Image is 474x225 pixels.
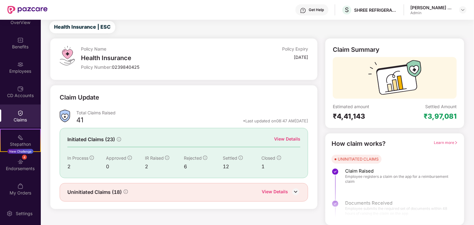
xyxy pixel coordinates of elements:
span: info-circle [277,156,281,160]
div: Policy Name [81,46,232,52]
div: 1 [262,163,301,170]
img: svg+xml;base64,PHN2ZyBpZD0iRW5kb3JzZW1lbnRzIiB4bWxucz0iaHR0cDovL3d3dy53My5vcmcvMjAwMC9zdmciIHdpZH... [17,159,23,165]
div: ₹3,97,081 [424,112,457,121]
span: info-circle [165,156,169,160]
div: *Last updated on 08:47 AM[DATE] [243,118,308,124]
span: info-circle [90,156,94,160]
div: 2 [67,163,106,170]
div: Settings [14,211,34,217]
span: Learn more [434,140,458,145]
img: svg+xml;base64,PHN2ZyBpZD0iSGVscC0zMngzMiIgeG1sbnM9Imh0dHA6Ly93d3cudzMub3JnLzIwMDAvc3ZnIiB3aWR0aD... [300,7,306,14]
img: svg+xml;base64,PHN2ZyBpZD0iU2V0dGluZy0yMHgyMCIgeG1sbnM9Imh0dHA6Ly93d3cudzMub3JnLzIwMDAvc3ZnIiB3aW... [6,211,13,217]
div: Health Insurance [81,54,232,62]
img: svg+xml;base64,PHN2ZyBpZD0iQmVuZWZpdHMiIHhtbG5zPSJodHRwOi8vd3d3LnczLm9yZy8yMDAwL3N2ZyIgd2lkdGg9Ij... [17,37,23,43]
button: Health Insurance | ESC [49,21,115,33]
img: DownIcon [291,187,300,196]
div: How claim works? [332,139,386,149]
img: svg+xml;base64,PHN2ZyBpZD0iQ2xhaW0iIHhtbG5zPSJodHRwOi8vd3d3LnczLm9yZy8yMDAwL3N2ZyIgd2lkdGg9IjIwIi... [17,110,23,116]
span: Settled [223,155,237,161]
div: Get Help [309,7,324,12]
span: Closed [262,155,276,161]
div: UNINITIATED CLAIMS [338,156,379,162]
div: New Challenge [7,149,33,154]
div: Estimated amount [333,104,395,109]
span: info-circle [128,156,132,160]
div: Claim Summary [333,46,379,53]
span: 0239840425 [112,64,139,70]
div: 2 [145,163,184,170]
img: svg+xml;base64,PHN2ZyBpZD0iQ0RfQWNjb3VudHMiIGRhdGEtbmFtZT0iQ0QgQWNjb3VudHMiIHhtbG5zPSJodHRwOi8vd3... [17,86,23,92]
div: Policy Number: [81,64,232,70]
span: IR Raised [145,155,164,161]
div: Claim Update [60,93,99,102]
span: Claim Raised [345,168,452,174]
span: Health Insurance | ESC [54,23,111,31]
div: ₹4,41,143 [333,112,395,121]
div: 6 [184,163,223,170]
div: View Details [262,188,288,196]
span: Approved [106,155,126,161]
div: [PERSON_NAME] Kale [410,5,454,10]
div: 41 [76,116,83,126]
span: info-circle [117,137,121,141]
img: svg+xml;base64,PHN2ZyB4bWxucz0iaHR0cDovL3d3dy53My5vcmcvMjAwMC9zdmciIHdpZHRoPSIyMSIgaGVpZ2h0PSIyMC... [17,134,23,141]
div: [DATE] [294,54,308,60]
div: View Details [274,136,300,142]
div: Settled Amount [425,104,457,109]
span: S [345,6,349,14]
span: Rejected [184,155,202,161]
div: SHREE REFRIGERATIONS LIMITED [354,7,397,13]
span: right [454,141,458,145]
span: info-circle [124,190,128,194]
img: svg+xml;base64,PHN2ZyBpZD0iRW1wbG95ZWVzIiB4bWxucz0iaHR0cDovL3d3dy53My5vcmcvMjAwMC9zdmciIHdpZHRoPS... [17,61,23,67]
img: svg+xml;base64,PHN2ZyB4bWxucz0iaHR0cDovL3d3dy53My5vcmcvMjAwMC9zdmciIHdpZHRoPSI0OS4zMiIgaGVpZ2h0PS... [60,46,75,65]
img: svg+xml;base64,PHN2ZyBpZD0iU3RlcC1Eb25lLTMyeDMyIiB4bWxucz0iaHR0cDovL3d3dy53My5vcmcvMjAwMC9zdmciIH... [332,168,339,175]
img: svg+xml;base64,PHN2ZyBpZD0iTXlfT3JkZXJzIiBkYXRhLW5hbWU9Ik15IE9yZGVycyIgeG1sbnM9Imh0dHA6Ly93d3cudz... [17,183,23,189]
span: info-circle [203,156,207,160]
img: New Pazcare Logo [7,6,48,14]
span: Uninitiated Claims (18) [67,188,122,196]
div: 0 [106,163,145,170]
img: ClaimsSummaryIcon [60,110,70,122]
div: 4 [22,155,27,160]
div: Stepathon [1,141,40,147]
span: Employee registers a claim on the app for a reimbursement claim [345,174,452,184]
div: Admin [410,10,454,15]
span: In Process [67,155,88,161]
div: Total Claims Raised [76,110,308,116]
div: 12 [223,163,262,170]
img: svg+xml;base64,PHN2ZyB3aWR0aD0iMTcyIiBoZWlnaHQ9IjExMyIgdmlld0JveD0iMCAwIDE3MiAxMTMiIGZpbGw9Im5vbm... [368,60,421,99]
div: Policy Expiry [282,46,308,52]
span: Initiated Claims (23) [67,136,115,143]
img: svg+xml;base64,PHN2ZyBpZD0iRHJvcGRvd24tMzJ4MzIiIHhtbG5zPSJodHRwOi8vd3d3LnczLm9yZy8yMDAwL3N2ZyIgd2... [460,7,465,12]
span: info-circle [239,156,243,160]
